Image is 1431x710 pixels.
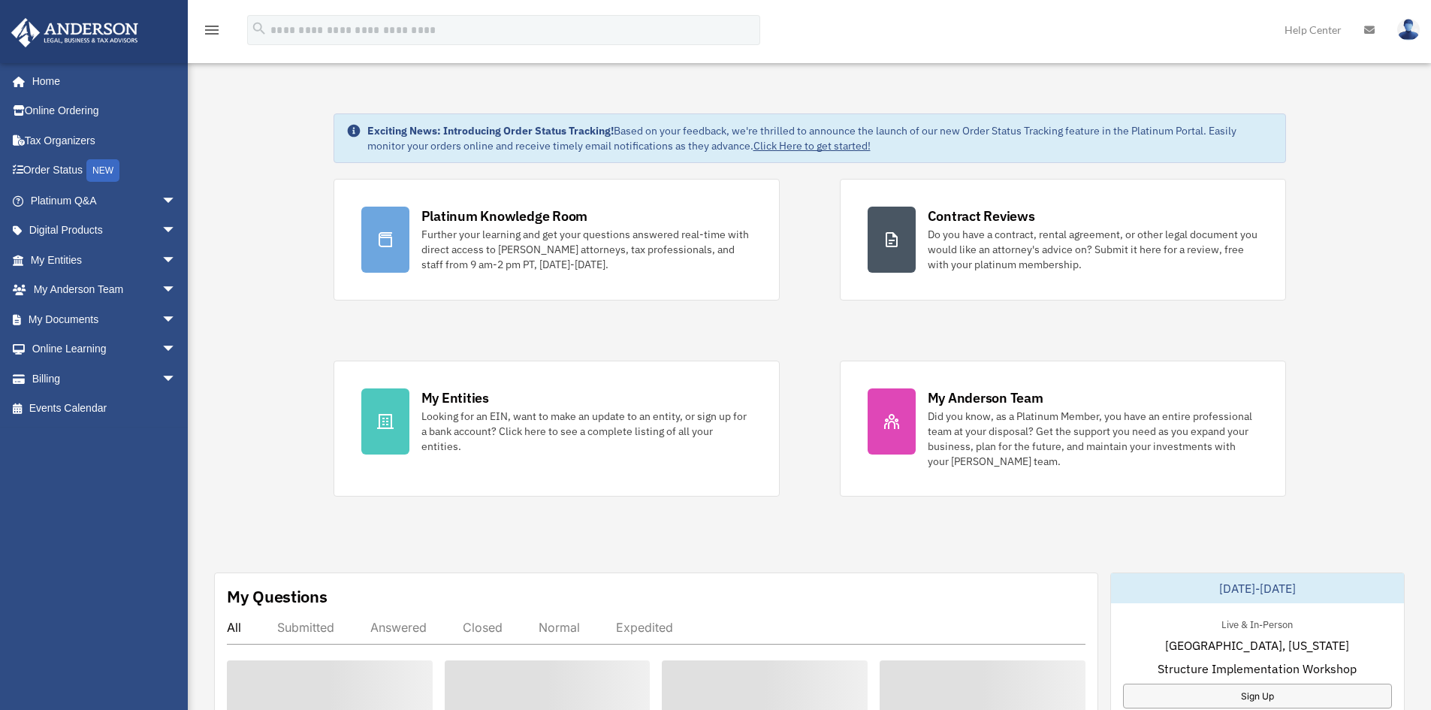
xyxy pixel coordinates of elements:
[421,227,752,272] div: Further your learning and get your questions answered real-time with direct access to [PERSON_NAM...
[11,96,199,126] a: Online Ordering
[334,179,780,301] a: Platinum Knowledge Room Further your learning and get your questions answered real-time with dire...
[928,227,1258,272] div: Do you have a contract, rental agreement, or other legal document you would like an attorney's ad...
[162,186,192,216] span: arrow_drop_down
[203,21,221,39] i: menu
[11,245,199,275] a: My Entitiesarrow_drop_down
[367,124,614,137] strong: Exciting News: Introducing Order Status Tracking!
[1123,684,1392,708] a: Sign Up
[162,275,192,306] span: arrow_drop_down
[11,216,199,246] a: Digital Productsarrow_drop_down
[334,361,780,497] a: My Entities Looking for an EIN, want to make an update to an entity, or sign up for a bank accoun...
[1158,660,1357,678] span: Structure Implementation Workshop
[370,620,427,635] div: Answered
[11,334,199,364] a: Online Learningarrow_drop_down
[86,159,119,182] div: NEW
[840,361,1286,497] a: My Anderson Team Did you know, as a Platinum Member, you have an entire professional team at your...
[11,304,199,334] a: My Documentsarrow_drop_down
[11,125,199,156] a: Tax Organizers
[227,585,328,608] div: My Questions
[162,216,192,246] span: arrow_drop_down
[753,139,871,153] a: Click Here to get started!
[1209,615,1305,631] div: Live & In-Person
[421,207,588,225] div: Platinum Knowledge Room
[11,66,192,96] a: Home
[928,409,1258,469] div: Did you know, as a Platinum Member, you have an entire professional team at your disposal? Get th...
[11,186,199,216] a: Platinum Q&Aarrow_drop_down
[162,334,192,365] span: arrow_drop_down
[616,620,673,635] div: Expedited
[11,364,199,394] a: Billingarrow_drop_down
[463,620,503,635] div: Closed
[367,123,1273,153] div: Based on your feedback, we're thrilled to announce the launch of our new Order Status Tracking fe...
[11,275,199,305] a: My Anderson Teamarrow_drop_down
[539,620,580,635] div: Normal
[421,409,752,454] div: Looking for an EIN, want to make an update to an entity, or sign up for a bank account? Click her...
[11,394,199,424] a: Events Calendar
[251,20,267,37] i: search
[1111,573,1404,603] div: [DATE]-[DATE]
[227,620,241,635] div: All
[1165,636,1349,654] span: [GEOGRAPHIC_DATA], [US_STATE]
[162,364,192,394] span: arrow_drop_down
[162,245,192,276] span: arrow_drop_down
[1397,19,1420,41] img: User Pic
[421,388,489,407] div: My Entities
[840,179,1286,301] a: Contract Reviews Do you have a contract, rental agreement, or other legal document you would like...
[7,18,143,47] img: Anderson Advisors Platinum Portal
[203,26,221,39] a: menu
[277,620,334,635] div: Submitted
[11,156,199,186] a: Order StatusNEW
[928,207,1035,225] div: Contract Reviews
[928,388,1043,407] div: My Anderson Team
[162,304,192,335] span: arrow_drop_down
